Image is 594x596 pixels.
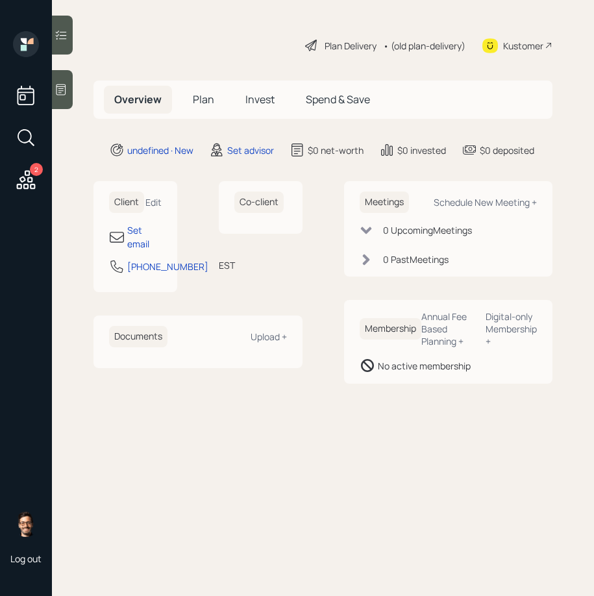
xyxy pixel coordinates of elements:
[480,143,534,157] div: $0 deposited
[434,196,537,208] div: Schedule New Meeting +
[30,163,43,176] div: 2
[503,39,543,53] div: Kustomer
[13,511,39,537] img: sami-boghos-headshot.png
[227,143,274,157] div: Set advisor
[245,92,275,106] span: Invest
[109,192,144,213] h6: Client
[397,143,446,157] div: $0 invested
[127,223,162,251] div: Set email
[486,310,537,347] div: Digital-only Membership +
[325,39,377,53] div: Plan Delivery
[193,92,214,106] span: Plan
[234,192,284,213] h6: Co-client
[383,253,449,266] div: 0 Past Meeting s
[421,310,476,347] div: Annual Fee Based Planning +
[383,39,465,53] div: • (old plan-delivery)
[109,326,167,347] h6: Documents
[306,92,370,106] span: Spend & Save
[383,223,472,237] div: 0 Upcoming Meeting s
[378,359,471,373] div: No active membership
[360,192,409,213] h6: Meetings
[127,143,193,157] div: undefined · New
[145,196,162,208] div: Edit
[127,260,208,273] div: [PHONE_NUMBER]
[10,553,42,565] div: Log out
[251,330,287,343] div: Upload +
[360,318,421,340] h6: Membership
[308,143,364,157] div: $0 net-worth
[114,92,162,106] span: Overview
